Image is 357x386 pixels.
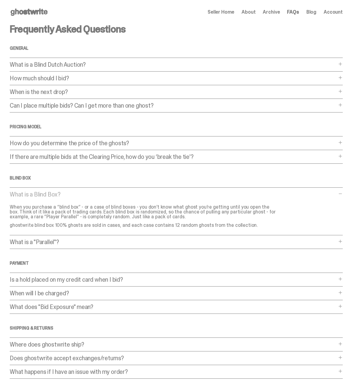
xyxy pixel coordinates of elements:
a: Archive [263,10,280,15]
p: How do you determine the price of the ghosts? [10,140,337,146]
p: What is a Blind Box? [10,191,337,197]
p: Does ghostwrite accept exchanges/returns? [10,355,337,361]
p: When will I be charged? [10,290,337,296]
p: ghostwrite blind box 100% ghosts are sold in cases, and each case contains 12 random ghosts from ... [10,223,276,228]
h4: SHIPPING & RETURNS [10,326,343,330]
p: What is a "Parallel"? [10,239,337,245]
p: How much should I bid? [10,75,337,81]
p: Is a hold placed on my credit card when I bid? [10,277,337,283]
p: What does "Bid Exposure" mean? [10,304,337,310]
h4: Blind Box [10,176,343,180]
a: Account [324,10,343,15]
p: If there are multiple bids at the Clearing Price, how do you ‘break the tie’? [10,154,337,160]
p: When you purchase a “blind box” - or a case of blind boxes - you don’t know what ghost you’re get... [10,205,276,219]
a: About [242,10,255,15]
a: Blog [306,10,316,15]
p: Can I place multiple bids? Can I get more than one ghost? [10,102,337,109]
a: FAQs [287,10,299,15]
p: What happens if I have an issue with my order? [10,369,337,375]
h3: Frequently Asked Questions [10,24,343,34]
h4: General [10,46,343,50]
h4: Pricing Model [10,125,343,129]
a: Seller Home [208,10,234,15]
h4: Payment [10,261,343,265]
p: What is a Blind Dutch Auction? [10,62,337,68]
p: Where does ghostwrite ship? [10,341,337,347]
p: When is the next drop? [10,89,337,95]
